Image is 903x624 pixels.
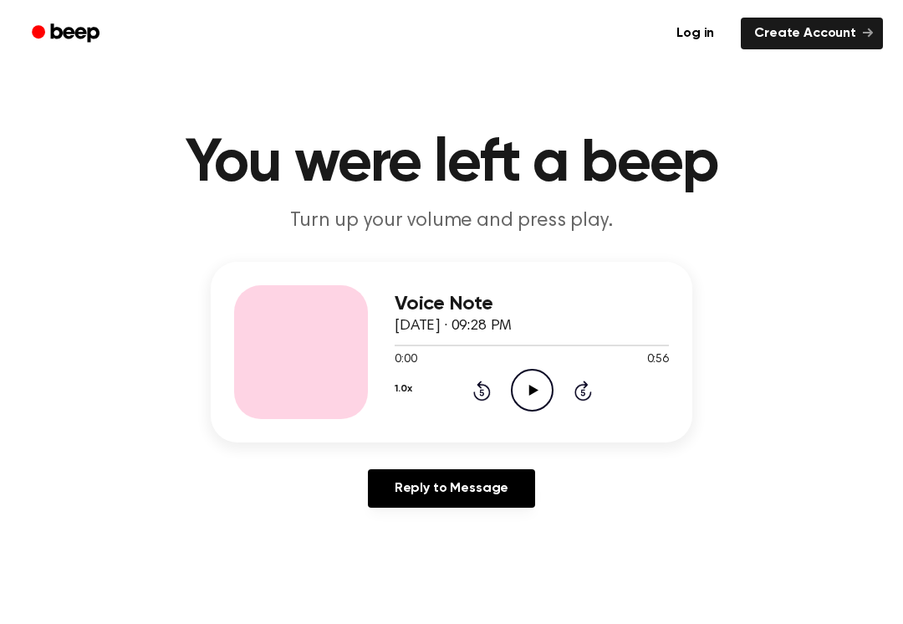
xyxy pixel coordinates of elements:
h1: You were left a beep [23,134,880,194]
span: [DATE] · 09:28 PM [395,319,512,334]
span: 0:56 [647,351,669,369]
a: Log in [660,14,731,53]
p: Turn up your volume and press play. [130,207,773,235]
a: Create Account [741,18,883,49]
span: 0:00 [395,351,416,369]
a: Reply to Message [368,469,535,508]
h3: Voice Note [395,293,669,315]
button: 1.0x [395,375,411,403]
a: Beep [20,18,115,50]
